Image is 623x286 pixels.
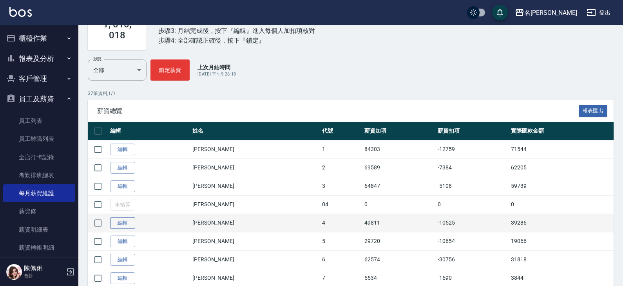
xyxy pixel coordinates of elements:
a: 薪資條 [3,202,75,220]
span: [DATE] 下午9:26:18 [197,72,236,77]
td: 0 [436,195,509,214]
button: 登出 [583,5,614,20]
td: 19066 [509,232,614,250]
td: 3 [320,177,362,195]
p: 37 筆資料, 1 / 1 [88,90,614,97]
td: [PERSON_NAME] [190,195,320,214]
button: 客戶管理 [3,68,75,89]
button: 名[PERSON_NAME] [512,5,580,21]
td: 59739 [509,177,614,195]
a: 編輯 [110,217,135,229]
td: 2 [320,158,362,177]
td: 64847 [362,177,436,195]
th: 薪資加項 [362,122,436,140]
button: 鎖定薪資 [150,59,190,81]
td: 6 [320,250,362,269]
td: [PERSON_NAME] [190,158,320,177]
a: 編輯 [110,236,135,248]
td: 71544 [509,140,614,158]
a: 編輯 [110,144,135,156]
a: 編輯 [110,162,135,174]
td: 62574 [362,250,436,269]
td: 04 [320,195,362,214]
a: 每月薪資維護 [3,184,75,202]
td: 29720 [362,232,436,250]
th: 實際匯款金額 [509,122,614,140]
td: [PERSON_NAME] [190,250,320,269]
label: 狀態 [93,56,101,62]
a: 編輯 [110,180,135,192]
button: 櫃檯作業 [3,28,75,49]
button: 報表及分析 [3,49,75,69]
td: -5108 [436,177,509,195]
td: [PERSON_NAME] [190,214,320,232]
a: 全店打卡記錄 [3,148,75,166]
img: Person [6,264,22,280]
th: 代號 [320,122,362,140]
td: -10525 [436,214,509,232]
td: 0 [362,195,436,214]
button: 員工及薪資 [3,89,75,109]
td: -10654 [436,232,509,250]
td: [PERSON_NAME] [190,177,320,195]
td: 62205 [509,158,614,177]
td: 49811 [362,214,436,232]
td: [PERSON_NAME] [190,232,320,250]
td: 0 [509,195,614,214]
h5: 陳佩俐 [24,264,64,272]
a: 員工列表 [3,112,75,130]
td: -30756 [436,250,509,269]
a: 員工離職列表 [3,130,75,148]
a: 薪資轉帳明細 [3,239,75,257]
td: 84303 [362,140,436,158]
a: 編輯 [110,254,135,266]
button: save [492,5,508,20]
td: [PERSON_NAME] [190,140,320,158]
h3: 1, 010, 018 [97,19,137,41]
a: 報表匯出 [579,107,608,114]
td: 4 [320,214,362,232]
td: 69589 [362,158,436,177]
th: 編輯 [108,122,190,140]
div: 全部 [88,59,147,81]
td: 31818 [509,250,614,269]
td: 5 [320,232,362,250]
div: 名[PERSON_NAME] [524,8,577,18]
div: 步驟3: 月結完成後，按下『編輯』進入每個人加扣項核對 [158,26,315,36]
img: Logo [9,7,32,17]
button: 報表匯出 [579,105,608,117]
a: 薪資明細表 [3,221,75,239]
p: 會計 [24,272,64,279]
p: 上次月結時間 [197,63,236,71]
a: 考勤排班總表 [3,166,75,184]
span: 薪資總覽 [97,107,579,115]
a: 編輯 [110,272,135,284]
div: 步驟4: 全部確認正確後，按下『鎖定』 [158,36,315,45]
td: -7384 [436,158,509,177]
th: 姓名 [190,122,320,140]
td: 1 [320,140,362,158]
td: 39286 [509,214,614,232]
th: 薪資扣項 [436,122,509,140]
td: -12759 [436,140,509,158]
